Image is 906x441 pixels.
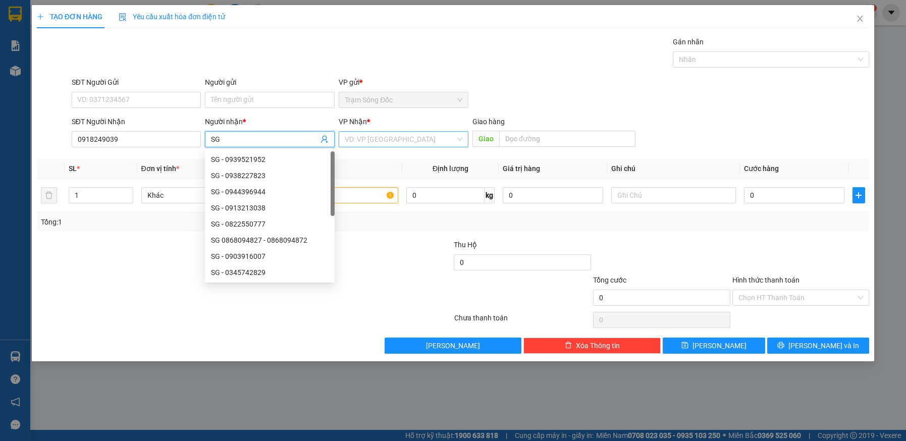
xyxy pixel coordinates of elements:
[37,13,44,20] span: plus
[37,13,102,21] span: TẠO ĐƠN HÀNG
[211,218,329,230] div: SG - 0822550777
[72,77,201,88] div: SĐT Người Gửi
[339,118,367,126] span: VP Nhận
[673,38,704,46] label: Gán nhãn
[611,187,736,203] input: Ghi Chú
[211,202,329,213] div: SG - 0913213038
[205,77,335,88] div: Người gửi
[345,92,462,107] span: Trạm Sông Đốc
[41,187,57,203] button: delete
[732,276,800,284] label: Hình thức thanh toán
[692,340,747,351] span: [PERSON_NAME]
[211,267,329,278] div: SG - 0345742829
[9,9,59,33] div: Trạm Sông Đốc
[205,116,335,127] div: Người nhận
[593,276,626,284] span: Tổng cước
[433,164,468,173] span: Định lượng
[211,170,329,181] div: SG - 0938227823
[846,5,874,33] button: Close
[211,235,329,246] div: SG 0868094827 - 0868094872
[663,338,765,354] button: save[PERSON_NAME]
[852,187,865,203] button: plus
[69,164,77,173] span: SL
[205,200,335,216] div: SG - 0913213038
[205,168,335,184] div: SG - 0938227823
[788,340,859,351] span: [PERSON_NAME] và In
[853,191,865,199] span: plus
[205,151,335,168] div: SG - 0939521952
[454,241,477,249] span: Thu Hộ
[274,187,398,203] input: VD: Bàn, Ghế
[385,338,522,354] button: [PERSON_NAME]
[147,188,260,203] span: Khác
[576,340,620,351] span: Xóa Thông tin
[205,232,335,248] div: SG 0868094827 - 0868094872
[777,342,784,350] span: printer
[499,131,635,147] input: Dọc đường
[211,154,329,165] div: SG - 0939521952
[503,164,540,173] span: Giá trị hàng
[523,338,661,354] button: deleteXóa Thông tin
[485,187,495,203] span: kg
[205,264,335,281] div: SG - 0345742829
[426,340,480,351] span: [PERSON_NAME]
[211,251,329,262] div: SG - 0903916007
[321,135,329,143] span: user-add
[66,33,168,45] div: NA DA
[339,77,468,88] div: VP gửi
[744,164,779,173] span: Cước hàng
[141,164,179,173] span: Đơn vị tính
[503,187,603,203] input: 0
[8,65,60,77] div: 30.000
[72,116,201,127] div: SĐT Người Nhận
[66,9,168,33] div: Trạm [GEOGRAPHIC_DATA]
[681,342,688,350] span: save
[119,13,127,21] img: icon
[41,216,350,228] div: Tổng: 1
[472,118,505,126] span: Giao hàng
[8,66,23,77] span: CR :
[66,10,90,20] span: Nhận:
[856,15,864,23] span: close
[767,338,870,354] button: printer[PERSON_NAME] và In
[119,13,225,21] span: Yêu cầu xuất hóa đơn điện tử
[205,248,335,264] div: SG - 0903916007
[205,216,335,232] div: SG - 0822550777
[205,184,335,200] div: SG - 0944396944
[9,10,24,20] span: Gửi:
[453,312,593,330] div: Chưa thanh toán
[211,186,329,197] div: SG - 0944396944
[565,342,572,350] span: delete
[607,159,740,179] th: Ghi chú
[66,45,168,59] div: 0908087654
[472,131,499,147] span: Giao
